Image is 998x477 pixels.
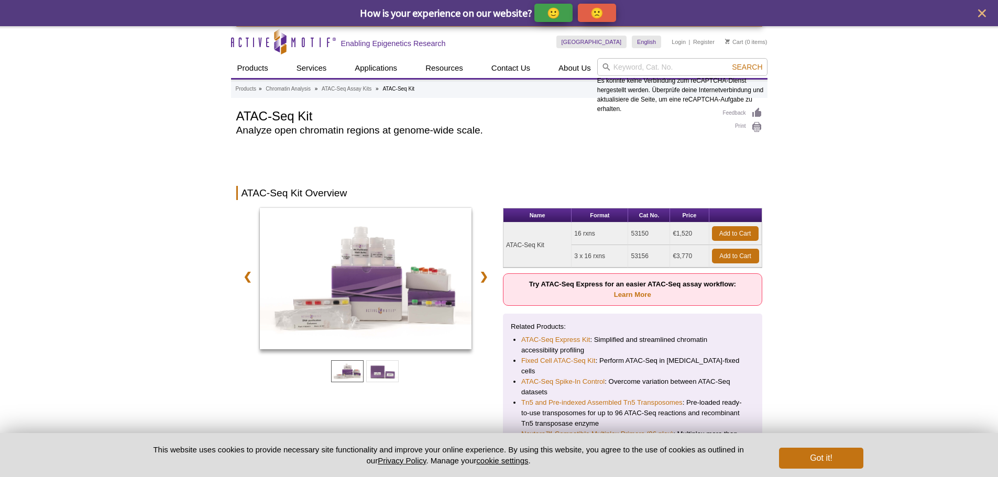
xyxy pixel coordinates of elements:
[670,223,709,245] td: €1,520
[290,58,333,78] a: Services
[236,186,762,200] h2: ATAC-Seq Kit Overview
[521,335,744,356] li: : Simplified and streamlined chromatin accessibility profiling
[975,7,989,20] button: close
[376,86,379,92] li: »
[552,58,597,78] a: About Us
[231,58,275,78] a: Products
[382,86,414,92] li: ATAC-Seq Kit
[322,84,371,94] a: ATAC-Seq Assay Kits
[236,126,712,135] h2: Analyze open chromatin regions at genome-wide scale.
[572,223,628,245] td: 16 rxns
[632,36,661,48] a: English
[511,321,754,332] p: Related Products:
[260,208,472,349] img: ATAC-Seq Kit
[419,58,469,78] a: Resources
[529,280,736,298] strong: Try ATAC-Seq Express for an easier ATAC-Seq assay workflow:
[341,39,446,48] h2: Enabling Epigenetics Research
[521,429,744,450] li: : Multiplex more than 16 samples
[521,429,673,439] a: Nextera™-Compatible Multiplex Primers (96 plex)
[670,208,709,223] th: Price
[590,6,604,19] p: 🙁
[693,38,715,46] a: Register
[628,245,670,268] td: 53156
[378,456,426,465] a: Privacy Policy
[723,121,762,133] a: Print
[572,245,628,268] td: 3 x 16 rxns
[135,444,762,466] p: This website uses cookies to provide necessary site functionality and improve your online experie...
[689,36,690,48] li: |
[360,6,532,19] span: How is your experience on our website?
[236,264,259,289] a: ❮
[628,223,670,245] td: 53150
[521,335,590,345] a: ATAC-Seq Express Kit
[315,86,318,92] li: »
[521,356,744,376] li: : Perform ATAC-Seq in [MEDICAL_DATA]-fixed cells
[672,38,686,46] a: Login
[259,86,262,92] li: »
[485,58,536,78] a: Contact Us
[473,264,495,289] a: ❯
[725,39,730,44] img: Your Cart
[556,36,627,48] a: [GEOGRAPHIC_DATA]
[712,226,759,241] a: Add to Cart
[725,36,767,48] li: (0 items)
[725,38,743,46] a: Cart
[521,397,744,429] li: : Pre-loaded ready-to-use transposomes for up to 96 ATAC-Seq reactions and recombinant Tn5 transp...
[779,448,863,469] button: Got it!
[236,84,256,94] a: Products
[521,356,596,366] a: Fixed Cell ATAC-Seq Kit
[266,84,311,94] a: Chromatin Analysis
[628,208,670,223] th: Cat No.
[503,208,572,223] th: Name
[521,376,744,397] li: : Overcome variation between ATAC-Seq datasets
[521,397,683,408] a: Tn5 and Pre-indexed Assembled Tn5 Transposomes
[597,58,767,76] input: Keyword, Cat. No.
[547,6,560,19] p: 🙂
[670,245,709,268] td: €3,770
[712,249,759,263] a: Add to Cart
[260,208,472,352] a: ATAC-Seq Kit
[503,223,572,268] td: ATAC-Seq Kit
[236,107,712,123] h1: ATAC-Seq Kit
[597,58,767,114] div: Es konnte keine Verbindung zum reCAPTCHA-Dienst hergestellt werden. Überprüfe deine Internetverbi...
[476,456,528,465] button: cookie settings
[521,376,605,387] a: ATAC-Seq Spike-In Control
[732,63,762,71] span: Search
[572,208,628,223] th: Format
[729,62,765,72] button: Search
[962,441,988,467] iframe: Intercom live chat
[614,291,651,298] a: Learn More
[348,58,403,78] a: Applications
